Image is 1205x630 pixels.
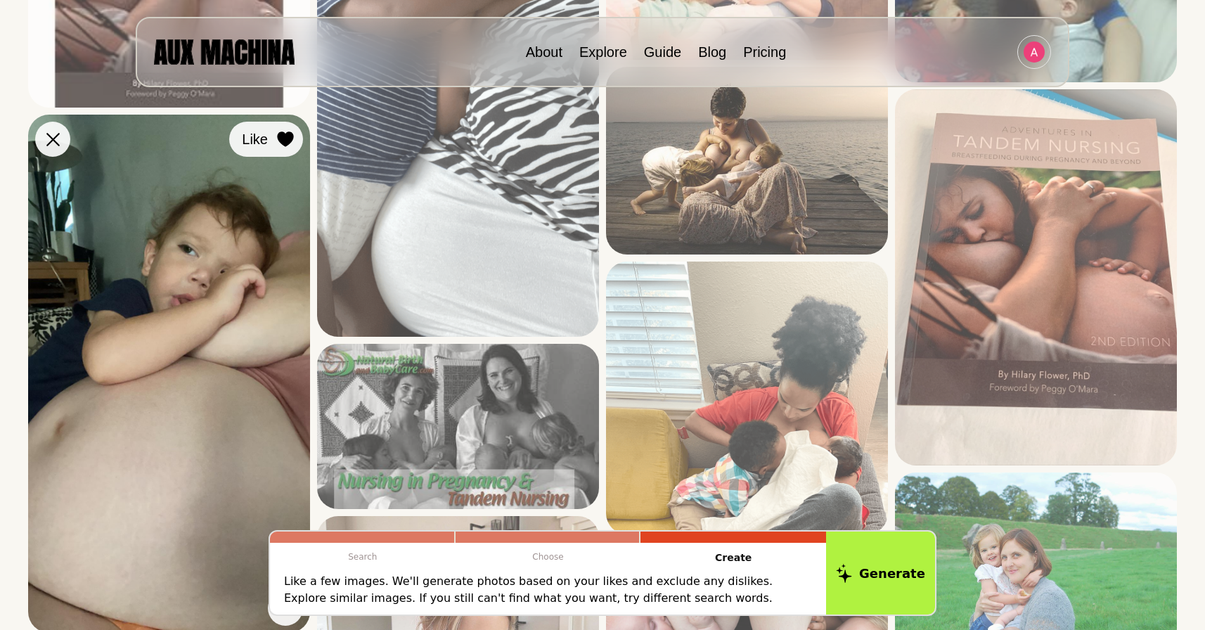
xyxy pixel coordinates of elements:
a: Guide [644,44,681,60]
button: Generate [826,532,935,615]
a: About [526,44,562,60]
img: AUX MACHINA [154,39,295,64]
img: Search result [895,89,1177,465]
img: Avatar [1024,41,1045,63]
a: Blog [698,44,726,60]
img: Search result [317,344,599,509]
img: Search result [606,262,888,535]
p: Choose [456,543,641,571]
p: Search [270,543,456,571]
a: Pricing [743,44,786,60]
p: Create [640,543,826,573]
a: Explore [579,44,627,60]
img: Search result [606,67,888,254]
span: Like [242,129,268,150]
p: Like a few images. We'll generate photos based on your likes and exclude any dislikes. Explore si... [284,573,812,607]
button: Like [229,122,303,157]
